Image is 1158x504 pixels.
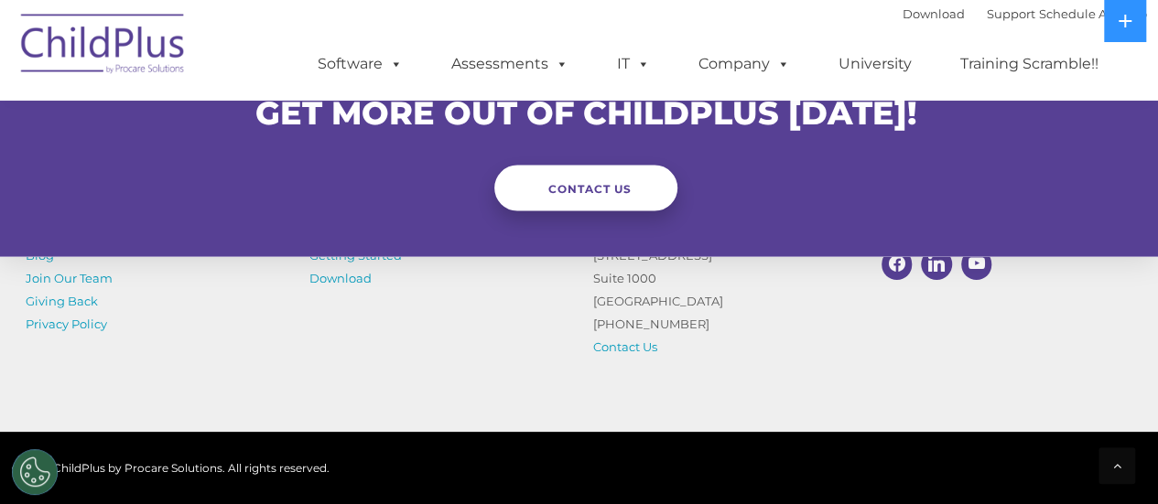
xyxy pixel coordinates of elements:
[299,46,421,82] a: Software
[593,244,850,359] p: [STREET_ADDRESS] Suite 1000 [GEOGRAPHIC_DATA] [PHONE_NUMBER]
[309,271,372,285] a: Download
[14,92,1158,134] h2: Get More Out Of ChildPlus [DATE]!
[820,46,930,82] a: University
[12,461,330,475] span: © 2025 ChildPlus by Procare Solutions. All rights reserved.
[548,182,632,196] span: CONTACT US
[903,6,965,21] a: Download
[26,316,107,331] a: Privacy Policy
[942,46,1117,82] a: Training Scramble!!
[957,244,997,284] a: Youtube
[593,339,657,354] a: Contact Us
[987,6,1035,21] a: Support
[599,46,668,82] a: IT
[26,294,98,308] a: Giving Back
[433,46,587,82] a: Assessments
[877,244,917,284] a: Facebook
[1039,6,1147,21] a: Schedule A Demo
[916,244,957,284] a: Linkedin
[494,166,677,211] a: CONTACT US
[680,46,808,82] a: Company
[26,271,113,285] a: Join Our Team
[12,449,58,495] button: Cookies Settings
[903,6,1147,21] font: |
[12,1,195,92] img: ChildPlus by Procare Solutions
